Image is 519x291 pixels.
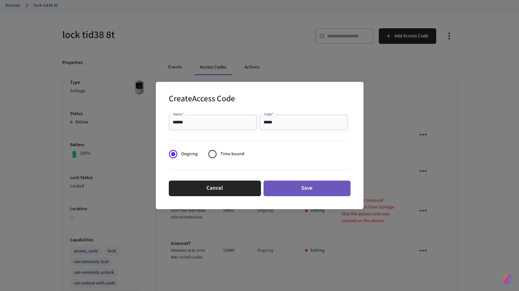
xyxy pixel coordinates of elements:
[264,112,274,117] label: Code
[181,151,198,158] span: Ongoing
[264,181,351,196] button: Save
[169,90,235,109] h2: Create Access Code
[169,181,261,196] button: Cancel
[503,274,511,285] img: SeamLogoGradient.69752ec5.svg
[220,151,244,158] span: Time bound
[173,112,184,117] label: Name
